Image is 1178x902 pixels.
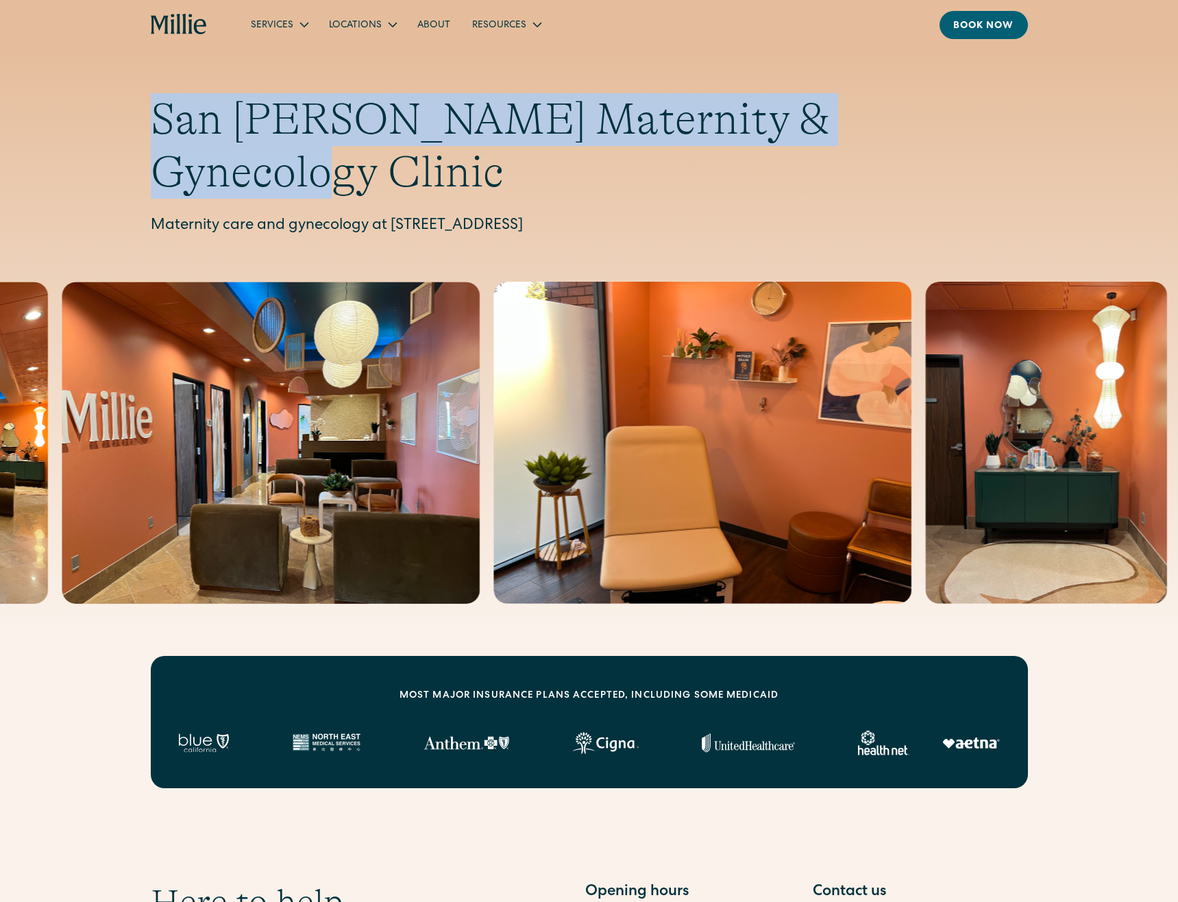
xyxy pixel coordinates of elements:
[406,13,461,36] a: About
[251,19,293,33] div: Services
[953,19,1014,34] div: Book now
[572,732,639,754] img: Cigna logo
[240,13,318,36] div: Services
[292,733,360,753] img: North East Medical Services logo
[858,731,909,755] img: Healthnet logo
[472,19,526,33] div: Resources
[942,738,1000,748] img: Aetna logo
[329,19,382,33] div: Locations
[940,11,1028,39] a: Book now
[151,215,1028,238] p: Maternity care and gynecology at [STREET_ADDRESS]
[424,736,509,750] img: Anthem Logo
[151,93,1028,199] h1: San [PERSON_NAME] Maternity & Gynecology Clinic
[400,689,778,703] div: MOST MAJOR INSURANCE PLANS ACCEPTED, INCLUDING some MEDICAID
[151,14,208,36] a: home
[461,13,551,36] div: Resources
[702,733,795,753] img: United Healthcare logo
[178,733,229,753] img: Blue California logo
[318,13,406,36] div: Locations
